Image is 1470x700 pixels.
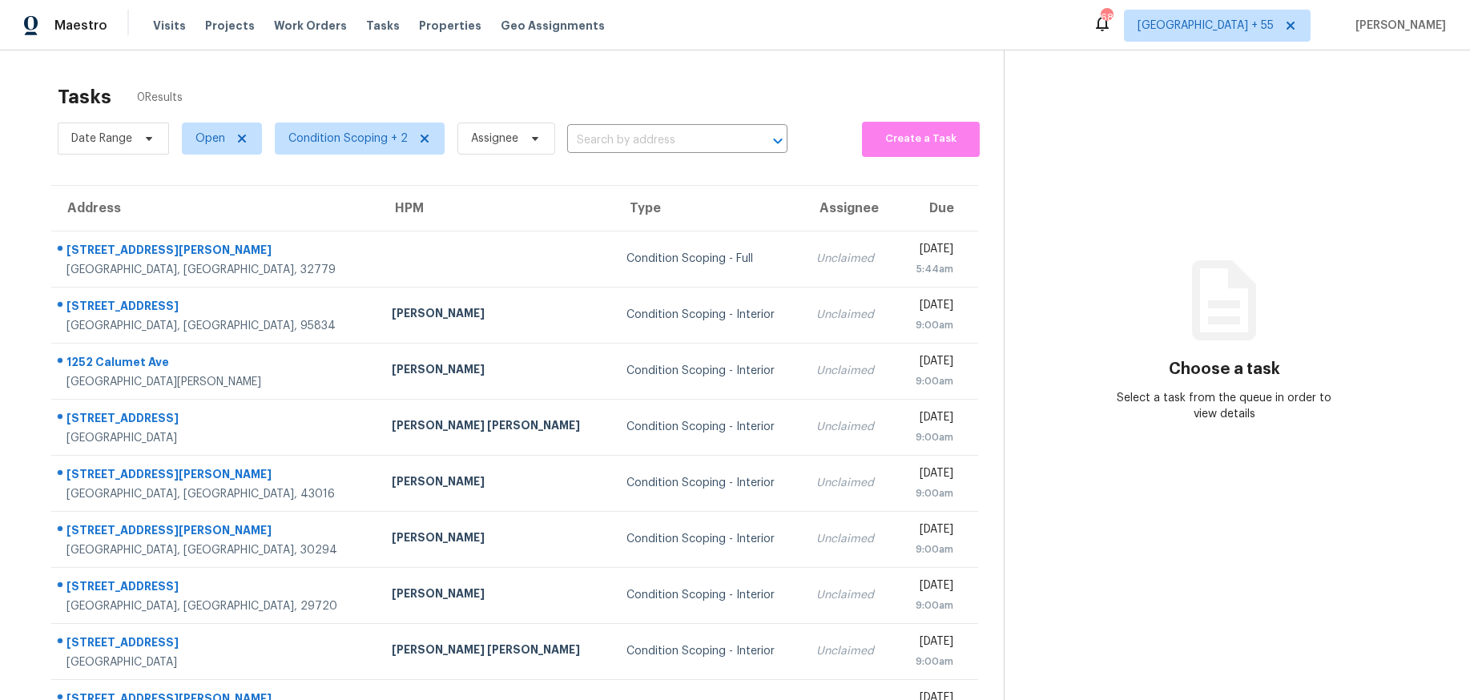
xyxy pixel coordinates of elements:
[626,531,791,547] div: Condition Scoping - Interior
[816,419,882,435] div: Unclaimed
[392,417,601,437] div: [PERSON_NAME] [PERSON_NAME]
[626,419,791,435] div: Condition Scoping - Interior
[567,128,743,153] input: Search by address
[419,18,481,34] span: Properties
[767,130,789,152] button: Open
[1114,390,1335,422] div: Select a task from the queue in order to view details
[908,541,952,557] div: 9:00am
[816,531,882,547] div: Unclaimed
[626,475,791,491] div: Condition Scoping - Interior
[908,597,952,614] div: 9:00am
[908,241,952,261] div: [DATE]
[816,587,882,603] div: Unclaimed
[66,410,366,430] div: [STREET_ADDRESS]
[66,522,366,542] div: [STREET_ADDRESS][PERSON_NAME]
[626,587,791,603] div: Condition Scoping - Interior
[895,186,977,231] th: Due
[195,131,225,147] span: Open
[908,465,952,485] div: [DATE]
[54,18,107,34] span: Maestro
[908,317,952,333] div: 9:00am
[908,485,952,501] div: 9:00am
[816,643,882,659] div: Unclaimed
[66,374,366,390] div: [GEOGRAPHIC_DATA][PERSON_NAME]
[908,373,952,389] div: 9:00am
[153,18,186,34] span: Visits
[870,130,972,148] span: Create a Task
[908,409,952,429] div: [DATE]
[626,251,791,267] div: Condition Scoping - Full
[1349,18,1446,34] span: [PERSON_NAME]
[66,598,366,614] div: [GEOGRAPHIC_DATA], [GEOGRAPHIC_DATA], 29720
[392,529,601,549] div: [PERSON_NAME]
[66,466,366,486] div: [STREET_ADDRESS][PERSON_NAME]
[66,634,366,654] div: [STREET_ADDRESS]
[626,307,791,323] div: Condition Scoping - Interior
[66,298,366,318] div: [STREET_ADDRESS]
[392,642,601,662] div: [PERSON_NAME] [PERSON_NAME]
[908,654,952,670] div: 9:00am
[626,363,791,379] div: Condition Scoping - Interior
[137,90,183,106] span: 0 Results
[626,643,791,659] div: Condition Scoping - Interior
[66,542,366,558] div: [GEOGRAPHIC_DATA], [GEOGRAPHIC_DATA], 30294
[66,318,366,334] div: [GEOGRAPHIC_DATA], [GEOGRAPHIC_DATA], 95834
[274,18,347,34] span: Work Orders
[66,578,366,598] div: [STREET_ADDRESS]
[66,242,366,262] div: [STREET_ADDRESS][PERSON_NAME]
[66,430,366,446] div: [GEOGRAPHIC_DATA]
[66,354,366,374] div: 1252 Calumet Ave
[392,585,601,605] div: [PERSON_NAME]
[366,20,400,31] span: Tasks
[66,654,366,670] div: [GEOGRAPHIC_DATA]
[288,131,408,147] span: Condition Scoping + 2
[392,305,601,325] div: [PERSON_NAME]
[816,251,882,267] div: Unclaimed
[908,521,952,541] div: [DATE]
[51,186,379,231] th: Address
[816,307,882,323] div: Unclaimed
[908,429,952,445] div: 9:00am
[1138,18,1274,34] span: [GEOGRAPHIC_DATA] + 55
[392,361,601,381] div: [PERSON_NAME]
[908,261,952,277] div: 5:44am
[205,18,255,34] span: Projects
[58,89,111,105] h2: Tasks
[66,486,366,502] div: [GEOGRAPHIC_DATA], [GEOGRAPHIC_DATA], 43016
[1101,10,1112,26] div: 687
[71,131,132,147] span: Date Range
[501,18,605,34] span: Geo Assignments
[908,297,952,317] div: [DATE]
[908,353,952,373] div: [DATE]
[392,473,601,493] div: [PERSON_NAME]
[66,262,366,278] div: [GEOGRAPHIC_DATA], [GEOGRAPHIC_DATA], 32779
[816,363,882,379] div: Unclaimed
[908,634,952,654] div: [DATE]
[862,122,980,157] button: Create a Task
[614,186,804,231] th: Type
[1169,361,1280,377] h3: Choose a task
[379,186,614,231] th: HPM
[908,577,952,597] div: [DATE]
[816,475,882,491] div: Unclaimed
[803,186,895,231] th: Assignee
[471,131,518,147] span: Assignee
